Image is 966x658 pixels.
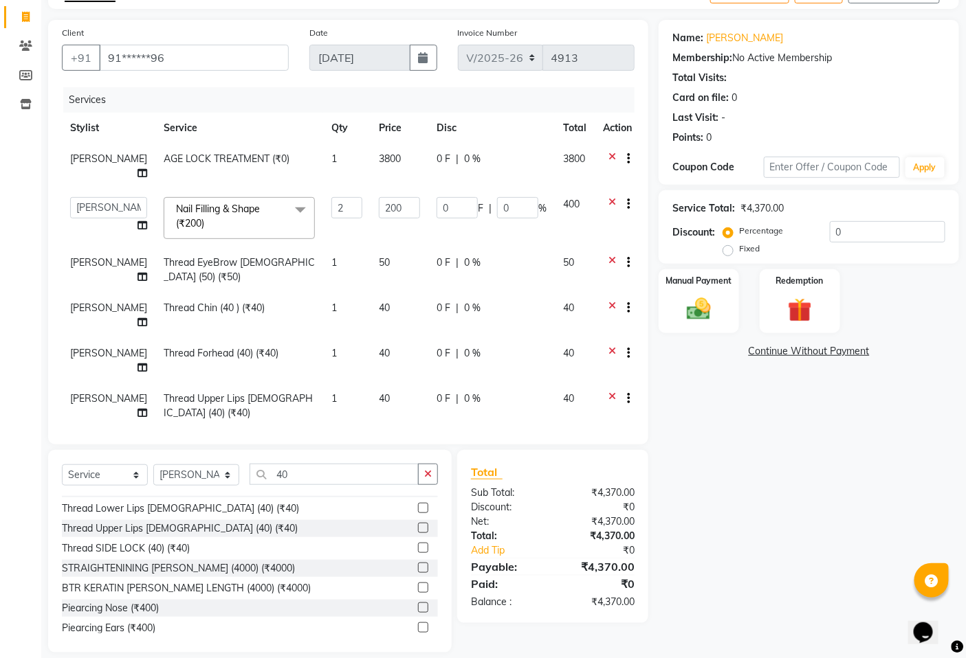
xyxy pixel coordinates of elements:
div: Payable: [461,558,553,575]
div: 0 [732,91,737,105]
label: Manual Payment [666,275,732,287]
div: Piearcing Nose (₹400) [62,601,159,615]
div: Name: [672,31,703,45]
span: 40 [379,302,390,314]
span: 0 F [437,301,450,315]
span: | [489,201,492,216]
div: No Active Membership [672,51,945,65]
div: Card on file: [672,91,729,105]
div: ₹0 [553,500,645,514]
div: ₹4,370.00 [553,486,645,500]
a: x [204,217,210,229]
span: Nail Filling & Shape (₹200) [176,203,260,229]
span: 0 F [437,346,450,361]
span: [PERSON_NAME] [70,152,147,165]
span: 1 [331,392,337,405]
div: Paid: [461,576,553,592]
span: Thread Upper Lips [DEMOGRAPHIC_DATA] (40) (₹40) [164,392,313,419]
div: Services [63,87,645,113]
div: Service Total: [672,201,735,216]
span: [PERSON_NAME] [70,302,147,314]
label: Date [309,27,328,39]
span: Thread Forhead (40) (₹40) [164,347,278,359]
th: Qty [323,113,371,144]
span: 0 % [464,256,481,270]
span: 40 [379,347,390,359]
span: 40 [563,347,574,359]
span: [PERSON_NAME] [70,392,147,405]
div: ₹0 [569,543,646,558]
span: 40 [563,302,574,314]
div: Total Visits: [672,71,727,85]
label: Invoice Number [458,27,518,39]
div: Thread SIDE LOCK (40) (₹40) [62,541,190,556]
div: ₹4,370.00 [740,201,784,216]
span: 0 F [437,392,450,406]
span: | [456,256,459,270]
div: ₹4,370.00 [553,514,645,529]
div: 0 [706,131,712,145]
th: Action [595,113,640,144]
input: Search or Scan [250,464,419,485]
span: 50 [563,256,574,269]
label: Client [62,27,84,39]
span: | [456,392,459,406]
span: 40 [563,392,574,405]
span: [PERSON_NAME] [70,347,147,359]
div: Net: [461,514,553,529]
span: 1 [331,347,337,359]
label: Percentage [739,225,783,237]
button: Apply [905,157,945,178]
span: 50 [379,256,390,269]
span: 1 [331,256,337,269]
span: Thread Chin (40 ) (₹40) [164,302,265,314]
span: F [478,201,483,216]
span: 0 F [437,152,450,166]
div: Discount: [672,225,715,240]
span: Thread EyeBrow [DEMOGRAPHIC_DATA] (50) (₹50) [164,256,315,283]
div: Total: [461,529,553,543]
div: BTR KERATIN [PERSON_NAME] LENGTH (4000) (₹4000) [62,581,311,595]
button: +91 [62,45,100,71]
a: Continue Without Payment [661,344,956,359]
span: | [456,346,459,361]
div: ₹4,370.00 [553,595,645,609]
th: Price [371,113,428,144]
div: Last Visit: [672,111,718,125]
label: Redemption [776,275,824,287]
div: Thread Upper Lips [DEMOGRAPHIC_DATA] (40) (₹40) [62,521,298,536]
a: Add Tip [461,543,568,558]
div: Thread Lower Lips [DEMOGRAPHIC_DATA] (40) (₹40) [62,501,299,516]
th: Total [555,113,595,144]
div: - [721,111,725,125]
span: [PERSON_NAME] [70,256,147,269]
label: Fixed [739,242,760,255]
div: ₹4,370.00 [553,529,645,543]
span: 0 % [464,152,481,166]
div: Discount: [461,500,553,514]
th: Stylist [62,113,155,144]
span: | [456,152,459,166]
iframe: chat widget [908,603,952,644]
th: Service [155,113,323,144]
th: Disc [428,113,555,144]
span: % [538,201,547,216]
input: Enter Offer / Coupon Code [764,157,900,178]
div: Points: [672,131,703,145]
div: ₹0 [553,576,645,592]
span: 40 [379,392,390,405]
input: Search by Name/Mobile/Email/Code [99,45,289,71]
span: 0 F [437,256,450,270]
span: 0 % [464,346,481,361]
img: _cash.svg [679,295,718,324]
div: Piearcing Ears (₹400) [62,621,155,635]
span: 1 [331,302,337,314]
span: AGE LOCK TREATMENT (₹0) [164,152,289,165]
span: 1 [331,152,337,165]
div: Coupon Code [672,160,763,174]
img: _gift.svg [780,295,820,326]
span: 0 % [464,301,481,315]
div: Sub Total: [461,486,553,500]
span: 3800 [563,152,585,165]
a: [PERSON_NAME] [706,31,783,45]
